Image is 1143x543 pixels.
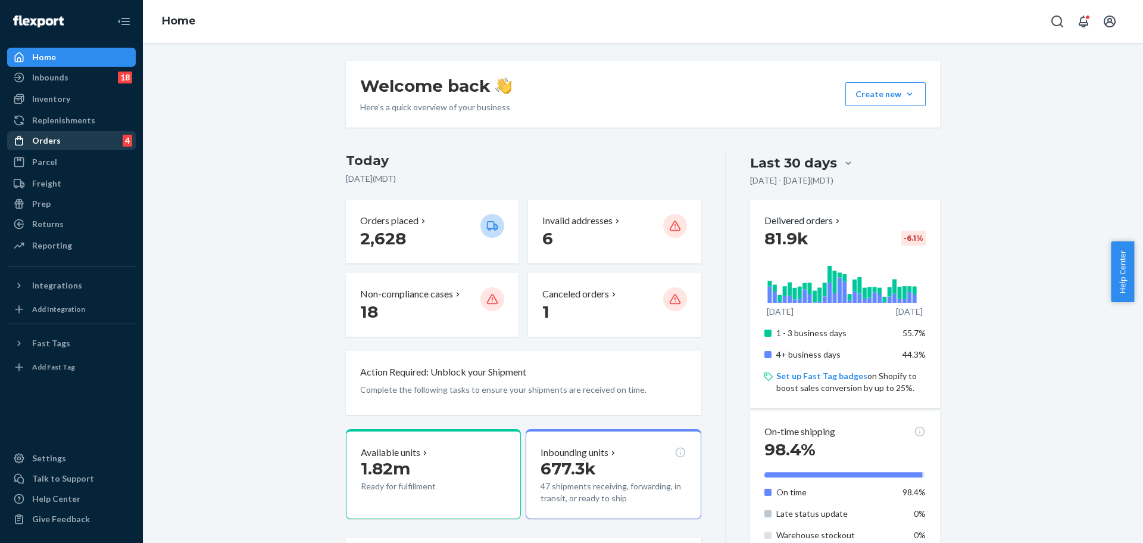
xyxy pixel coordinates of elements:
p: [DATE] ( MDT ) [346,173,701,185]
div: Reporting [32,240,72,252]
p: Here’s a quick overview of your business [360,101,512,113]
a: Set up Fast Tag badges [776,371,867,381]
p: on Shopify to boost sales conversion by up to 25%. [776,370,926,394]
a: Help Center [7,489,136,508]
h3: Today [346,151,701,170]
button: Open notifications [1072,10,1095,33]
p: Action Required: Unblock your Shipment [360,365,526,379]
div: Prep [32,198,51,210]
button: Inbounding units677.3k47 shipments receiving, forwarding, in transit, or ready to ship [526,429,701,520]
span: 1.82m [361,458,410,479]
span: 2,628 [360,228,406,249]
div: Home [32,51,56,63]
div: 4 [123,135,132,147]
p: [DATE] [767,306,794,318]
p: 1 - 3 business days [776,327,894,339]
p: Available units [361,446,420,460]
div: Returns [32,218,64,230]
p: On-time shipping [764,425,835,439]
a: Settings [7,449,136,468]
button: Integrations [7,276,136,295]
p: Late status update [776,508,894,520]
a: Reporting [7,236,136,255]
span: 55.7% [902,328,926,338]
div: Fast Tags [32,337,70,349]
div: Inbounds [32,72,68,83]
button: Delivered orders [764,214,842,228]
a: Inventory [7,89,136,108]
span: 44.3% [902,349,926,359]
span: 6 [542,228,553,249]
button: Available units1.82mReady for fulfillment [346,429,521,520]
button: Fast Tags [7,334,136,353]
button: Help Center [1111,241,1134,302]
span: 0% [914,530,926,540]
button: Create new [845,82,926,106]
a: Inbounds18 [7,68,136,87]
a: Parcel [7,153,136,172]
span: 1 [542,302,549,322]
p: Orders placed [360,214,419,228]
a: Add Integration [7,300,136,319]
button: Non-compliance cases 18 [346,273,519,337]
span: 18 [360,302,378,322]
button: Close Navigation [112,10,136,33]
p: Inbounding units [541,446,608,460]
a: Replenishments [7,111,136,130]
a: Orders4 [7,131,136,150]
div: Add Integration [32,304,85,314]
p: 4+ business days [776,349,894,361]
div: Give Feedback [32,513,90,525]
a: Home [7,48,136,67]
div: Inventory [32,93,70,105]
span: 98.4% [902,487,926,497]
a: Talk to Support [7,469,136,488]
button: Give Feedback [7,510,136,529]
div: Last 30 days [750,154,837,172]
p: [DATE] - [DATE] ( MDT ) [750,175,833,187]
a: Returns [7,215,136,234]
p: Warehouse stockout [776,529,894,541]
span: 677.3k [541,458,596,479]
button: Open account menu [1098,10,1122,33]
span: 98.4% [764,439,816,460]
h1: Welcome back [360,75,512,97]
a: Add Fast Tag [7,358,136,377]
div: Orders [32,135,61,147]
p: [DATE] [896,306,923,318]
div: Talk to Support [32,473,94,485]
div: Parcel [32,156,57,168]
button: Invalid addresses 6 [528,200,701,263]
img: hand-wave emoji [495,77,512,94]
div: -6.1 % [901,231,926,246]
p: Ready for fulfillment [361,480,471,492]
p: On time [776,486,894,498]
div: Freight [32,178,61,190]
a: Home [162,14,196,27]
p: Non-compliance cases [360,287,453,301]
div: Add Fast Tag [32,362,75,372]
p: 47 shipments receiving, forwarding, in transit, or ready to ship [541,480,686,504]
div: Replenishments [32,114,95,126]
p: Canceled orders [542,287,609,301]
div: Help Center [32,493,80,505]
span: 0% [914,508,926,519]
div: 18 [118,72,132,83]
a: Prep [7,194,136,213]
span: 81.9k [764,228,808,249]
ol: breadcrumbs [152,4,205,39]
p: Complete the following tasks to ensure your shipments are received on time. [360,384,687,396]
div: Settings [32,452,66,464]
button: Canceled orders 1 [528,273,701,337]
p: Invalid addresses [542,214,613,228]
a: Freight [7,174,136,193]
img: Flexport logo [13,15,64,27]
button: Orders placed 2,628 [346,200,519,263]
button: Open Search Box [1045,10,1069,33]
div: Integrations [32,280,82,291]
